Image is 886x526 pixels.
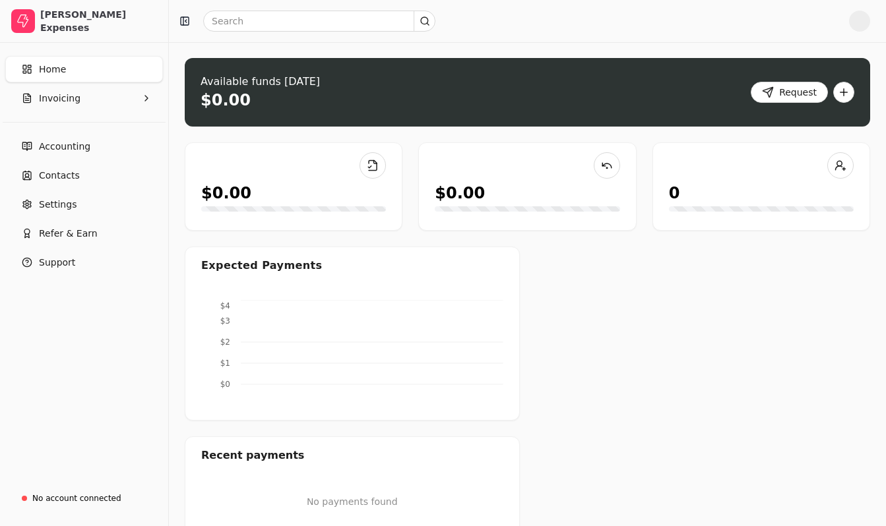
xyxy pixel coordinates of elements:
span: Invoicing [39,92,80,105]
span: Support [39,256,75,270]
tspan: $1 [220,359,230,368]
button: Request [751,82,828,103]
a: No account connected [5,486,163,510]
div: $0.00 [201,90,251,111]
div: $0.00 [435,181,485,205]
div: No account connected [32,492,121,504]
span: Settings [39,198,77,212]
span: Home [39,63,66,76]
tspan: $2 [220,337,230,347]
a: Accounting [5,133,163,160]
button: Support [5,249,163,276]
div: Expected Payments [201,258,322,274]
tspan: $3 [220,316,230,326]
div: Recent payments [185,437,519,474]
span: Contacts [39,169,80,183]
a: Settings [5,191,163,218]
div: $0.00 [201,181,251,205]
p: No payments found [201,495,503,509]
a: Home [5,56,163,82]
tspan: $0 [220,380,230,389]
span: Refer & Earn [39,227,98,241]
input: Search [203,11,435,32]
button: Refer & Earn [5,220,163,247]
div: Available funds [DATE] [201,74,320,90]
span: Accounting [39,140,90,154]
tspan: $4 [220,301,230,310]
div: [PERSON_NAME] Expenses [40,8,157,34]
button: Invoicing [5,85,163,111]
a: Contacts [5,162,163,189]
div: 0 [669,181,680,205]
